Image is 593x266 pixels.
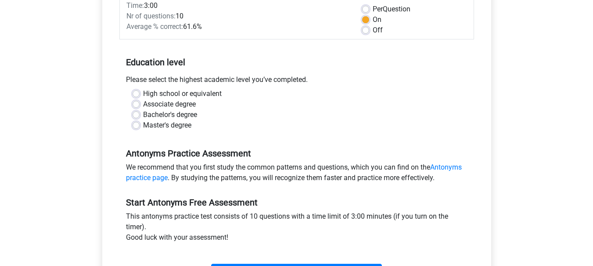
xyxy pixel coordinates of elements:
[373,25,383,35] label: Off
[119,162,474,187] div: We recommend that you first study the common patterns and questions, which you can find on the . ...
[126,1,144,10] span: Time:
[120,0,356,11] div: 3:00
[126,22,183,31] span: Average % correct:
[120,21,356,32] div: 61.6%
[143,120,191,131] label: Master's degree
[120,11,356,21] div: 10
[143,110,197,120] label: Bachelor's degree
[119,74,474,89] div: Please select the highest academic level you’ve completed.
[126,12,176,20] span: Nr of questions:
[143,99,196,110] label: Associate degree
[373,5,383,13] span: Per
[119,211,474,246] div: This antonyms practice test consists of 10 questions with a time limit of 3:00 minutes (if you tu...
[126,148,467,159] h5: Antonyms Practice Assessment
[126,197,467,208] h5: Start Antonyms Free Assessment
[143,89,222,99] label: High school or equivalent
[373,14,381,25] label: On
[373,4,410,14] label: Question
[126,53,467,71] h5: Education level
